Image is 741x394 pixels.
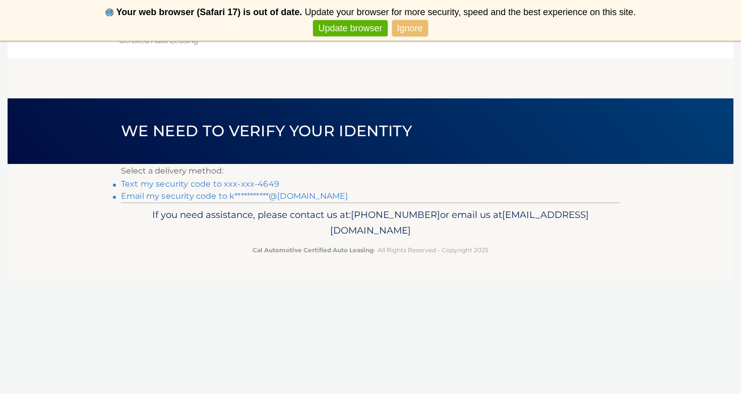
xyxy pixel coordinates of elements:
span: Update your browser for more security, speed and the best experience on this site. [304,7,636,17]
span: We need to verify your identity [121,122,412,140]
a: Update browser [313,20,387,37]
p: If you need assistance, please contact us at: or email us at [128,207,613,239]
p: - All Rights Reserved - Copyright 2025 [128,245,613,255]
a: Text my security code to xxx-xxx-4649 [121,179,279,189]
p: Select a delivery method: [121,164,620,178]
a: Ignore [392,20,428,37]
strong: Cal Automotive Certified Auto Leasing [253,246,374,254]
b: Your web browser (Safari 17) is out of date. [116,7,302,17]
span: [PHONE_NUMBER] [351,209,440,220]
